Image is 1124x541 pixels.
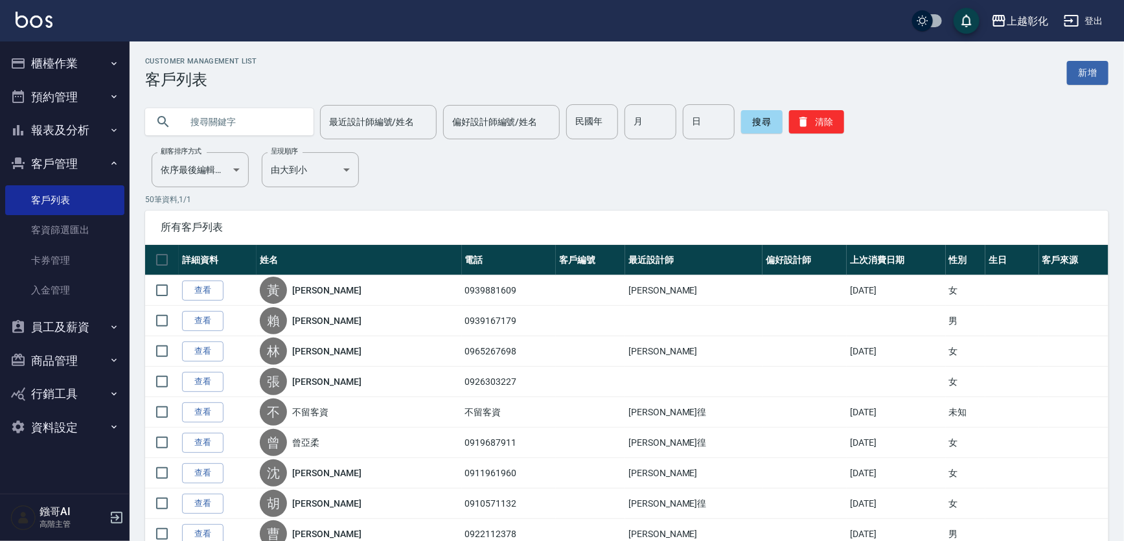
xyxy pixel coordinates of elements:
th: 詳細資料 [179,245,257,275]
div: 賴 [260,307,287,334]
th: 客戶來源 [1039,245,1108,275]
td: 女 [946,275,986,306]
button: 員工及薪資 [5,310,124,344]
td: 0926303227 [462,367,556,397]
td: [DATE] [847,458,945,489]
a: 入金管理 [5,275,124,305]
a: 卡券管理 [5,246,124,275]
td: 女 [946,367,986,397]
td: [DATE] [847,336,945,367]
td: 0939881609 [462,275,556,306]
button: 客戶管理 [5,147,124,181]
button: 資料設定 [5,411,124,444]
a: [PERSON_NAME] [292,284,361,297]
td: 男 [946,306,986,336]
a: 客戶列表 [5,185,124,215]
button: 報表及分析 [5,113,124,147]
td: [DATE] [847,397,945,428]
th: 姓名 [257,245,461,275]
td: 0910571132 [462,489,556,519]
input: 搜尋關鍵字 [181,104,303,139]
td: 女 [946,458,986,489]
p: 50 筆資料, 1 / 1 [145,194,1108,205]
th: 偏好設計師 [763,245,847,275]
td: 0939167179 [462,306,556,336]
div: 胡 [260,490,287,517]
label: 顧客排序方式 [161,146,201,156]
span: 所有客戶列表 [161,221,1093,234]
a: [PERSON_NAME] [292,314,361,327]
div: 不 [260,398,287,426]
button: save [954,8,980,34]
button: 清除 [789,110,844,133]
p: 高階主管 [40,518,106,530]
a: 不留客資 [292,406,328,419]
td: [PERSON_NAME]徨 [625,397,763,428]
th: 上次消費日期 [847,245,945,275]
h5: 鏹哥AI [40,505,106,518]
th: 最近設計師 [625,245,763,275]
button: 櫃檯作業 [5,47,124,80]
th: 客戶編號 [556,245,625,275]
td: 0911961960 [462,458,556,489]
td: [DATE] [847,489,945,519]
td: [PERSON_NAME]徨 [625,489,763,519]
a: [PERSON_NAME] [292,345,361,358]
div: 曾 [260,429,287,456]
button: 登出 [1059,9,1108,33]
div: 張 [260,368,287,395]
img: Person [10,505,36,531]
th: 電話 [462,245,556,275]
td: [PERSON_NAME]徨 [625,428,763,458]
img: Logo [16,12,52,28]
button: 上越彰化 [986,8,1053,34]
a: [PERSON_NAME] [292,466,361,479]
td: [DATE] [847,428,945,458]
a: 客資篩選匯出 [5,215,124,245]
button: 行銷工具 [5,377,124,411]
h3: 客戶列表 [145,71,257,89]
a: 查看 [182,463,224,483]
td: [PERSON_NAME] [625,275,763,306]
div: 上越彰化 [1007,13,1048,29]
th: 性別 [946,245,986,275]
a: [PERSON_NAME] [292,527,361,540]
td: 0919687911 [462,428,556,458]
a: [PERSON_NAME] [292,497,361,510]
a: [PERSON_NAME] [292,375,361,388]
div: 由大到小 [262,152,359,187]
td: [PERSON_NAME] [625,458,763,489]
a: 查看 [182,402,224,422]
div: 黃 [260,277,287,304]
a: 查看 [182,311,224,331]
label: 呈現順序 [271,146,298,156]
a: 查看 [182,372,224,392]
button: 搜尋 [741,110,783,133]
th: 生日 [985,245,1039,275]
td: 未知 [946,397,986,428]
td: [DATE] [847,275,945,306]
div: 依序最後編輯時間 [152,152,249,187]
a: 查看 [182,433,224,453]
td: 女 [946,489,986,519]
a: 查看 [182,341,224,362]
td: 不留客資 [462,397,556,428]
a: 新增 [1067,61,1108,85]
div: 林 [260,338,287,365]
td: [PERSON_NAME] [625,336,763,367]
a: 曾亞柔 [292,436,319,449]
td: 女 [946,336,986,367]
a: 查看 [182,494,224,514]
button: 預約管理 [5,80,124,114]
a: 查看 [182,281,224,301]
button: 商品管理 [5,344,124,378]
td: 女 [946,428,986,458]
td: 0965267698 [462,336,556,367]
div: 沈 [260,459,287,487]
h2: Customer Management List [145,57,257,65]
